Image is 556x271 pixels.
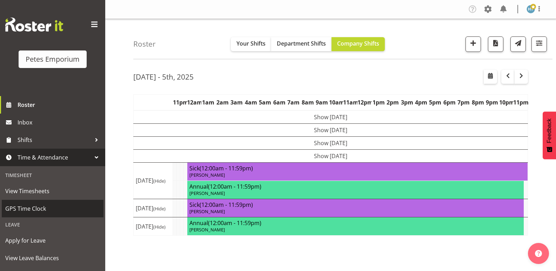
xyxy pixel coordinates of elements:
[531,36,547,52] button: Filter Shifts
[499,94,513,110] th: 10pm
[442,94,456,110] th: 6pm
[343,94,357,110] th: 11am
[189,201,522,208] h4: Sick
[5,18,63,32] img: Rosterit website logo
[428,94,442,110] th: 5pm
[543,111,556,159] button: Feedback - Show survey
[527,5,535,13] img: helena-tomlin701.jpg
[2,168,103,182] div: Timesheet
[258,94,272,110] th: 5am
[231,37,271,51] button: Your Shifts
[18,152,91,163] span: Time & Attendance
[485,94,499,110] th: 9pm
[173,94,187,110] th: 11pm
[208,219,261,227] span: (12:00am - 11:59pm)
[2,232,103,249] a: Apply for Leave
[2,249,103,267] a: View Leave Balances
[187,94,201,110] th: 12am
[244,94,258,110] th: 4am
[153,178,166,184] span: (Hide)
[200,164,253,172] span: (12:00am - 11:59pm)
[201,94,215,110] th: 1am
[189,226,225,233] span: [PERSON_NAME]
[5,253,100,263] span: View Leave Balances
[134,217,173,236] td: [DATE]
[329,94,343,110] th: 10am
[2,200,103,217] a: GPS Time Clock
[189,208,225,215] span: [PERSON_NAME]
[414,94,428,110] th: 4pm
[484,70,497,84] button: Select a specific date within the roster.
[153,205,166,212] span: (Hide)
[2,217,103,232] div: Leave
[200,201,253,209] span: (12:00am - 11:59pm)
[488,36,503,52] button: Download a PDF of the roster according to the set date range.
[230,94,244,110] th: 3am
[400,94,414,110] th: 3pm
[277,40,326,47] span: Department Shifts
[357,94,371,110] th: 12pm
[134,149,528,162] td: Show [DATE]
[471,94,485,110] th: 8pm
[134,136,528,149] td: Show [DATE]
[386,94,400,110] th: 2pm
[208,183,261,190] span: (12:00am - 11:59pm)
[18,100,102,110] span: Roster
[215,94,229,110] th: 2am
[510,36,526,52] button: Send a list of all shifts for the selected filtered period to all rostered employees.
[371,94,386,110] th: 1pm
[337,40,379,47] span: Company Shifts
[331,37,385,51] button: Company Shifts
[465,36,481,52] button: Add a new shift
[189,172,225,178] span: [PERSON_NAME]
[134,199,173,217] td: [DATE]
[133,40,156,48] h4: Roster
[5,203,100,214] span: GPS Time Clock
[535,250,542,257] img: help-xxl-2.png
[271,37,331,51] button: Department Shifts
[18,135,91,145] span: Shifts
[189,183,522,190] h4: Annual
[236,40,266,47] span: Your Shifts
[301,94,315,110] th: 8am
[189,190,225,196] span: [PERSON_NAME]
[546,118,552,143] span: Feedback
[513,94,528,110] th: 11pm
[286,94,300,110] th: 7am
[272,94,286,110] th: 6am
[457,94,471,110] th: 7pm
[133,72,194,81] h2: [DATE] - 5th, 2025
[153,224,166,230] span: (Hide)
[5,186,100,196] span: View Timesheets
[26,54,80,65] div: Petes Emporium
[189,165,525,172] h4: Sick
[134,162,173,199] td: [DATE]
[2,182,103,200] a: View Timesheets
[134,110,528,124] td: Show [DATE]
[315,94,329,110] th: 9am
[18,117,102,128] span: Inbox
[134,123,528,136] td: Show [DATE]
[5,235,100,246] span: Apply for Leave
[189,219,522,226] h4: Annual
